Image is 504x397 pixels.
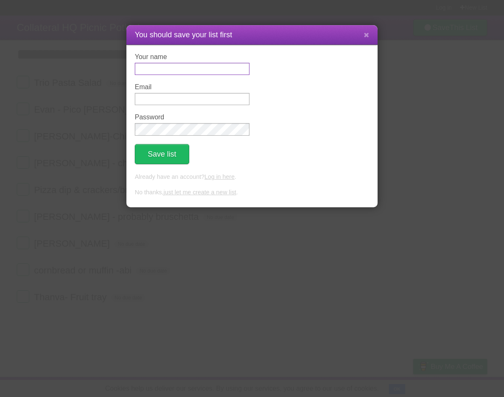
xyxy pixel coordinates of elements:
label: Password [135,113,249,121]
a: just let me create a new list [164,189,237,196]
h1: You should save your list first [135,29,369,41]
a: Log in here [204,173,234,180]
p: No thanks, . [135,188,369,197]
label: Your name [135,53,249,61]
label: Email [135,83,249,91]
p: Already have an account? . [135,173,369,182]
button: Save list [135,144,189,164]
